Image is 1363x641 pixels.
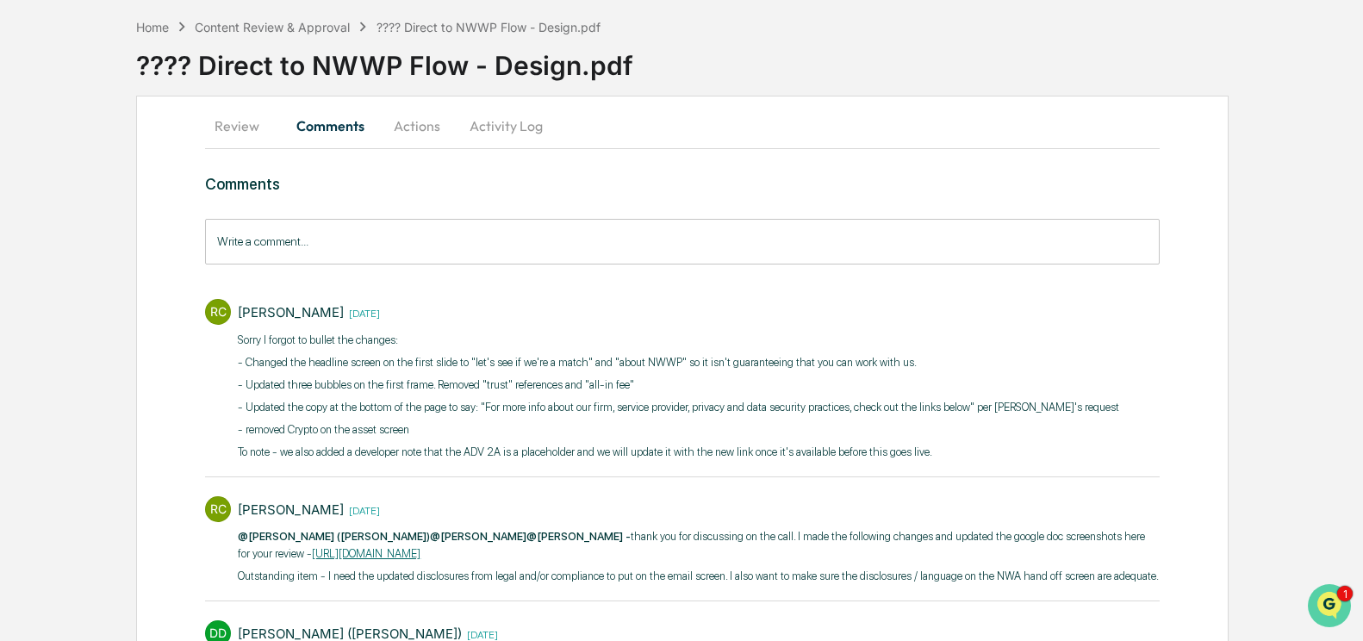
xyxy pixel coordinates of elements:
h3: Comments [205,175,1159,193]
span: Data Lookup [34,339,109,356]
div: secondary tabs example [205,105,1159,146]
button: Review [205,105,283,146]
button: Comments [283,105,378,146]
a: [URL][DOMAIN_NAME] [312,547,420,560]
a: 🖐️Preclearance [10,299,118,330]
time: Friday, September 5, 2025 at 4:30:55 PM EDT [344,305,380,320]
div: Past conversations [17,191,115,205]
div: Start new chat [78,132,283,149]
div: We're available if you need us! [78,149,237,163]
span: Attestations [142,306,214,323]
div: 🔎 [17,340,31,354]
time: Friday, September 5, 2025 at 12:02:52 PM EDT [462,626,498,641]
img: 1746055101610-c473b297-6a78-478c-a979-82029cc54cd1 [34,235,48,249]
div: RC [205,299,231,325]
p: ​ thank you for discussing on the call. I made the following changes and updated the google doc s... [238,528,1159,562]
span: @[PERSON_NAME] ([PERSON_NAME]) [238,530,430,543]
p: - Updated the copy at the bottom of the page to say: "For more info about our firm, service provi... [238,399,1119,416]
p: How can we help? [17,36,314,64]
p: - Updated three bubbles on the first frame. Removed "trust" references and "all-in fee" [238,377,1119,394]
div: ???? Direct to NWWP Flow - Design.pdf [377,20,601,34]
span: Preclearance [34,306,111,323]
span: • [143,234,149,248]
button: Activity Log [456,105,557,146]
a: 🗄️Attestations [118,299,221,330]
p: - Changed the headline screen on the first slide to "let's see if we're a match" and "about NWWP"... [238,354,1119,371]
time: Friday, September 5, 2025 at 4:27:51 PM EDT [344,502,380,517]
div: 🖐️ [17,308,31,321]
div: ???? Direct to NWWP Flow - Design.pdf [136,36,1363,81]
img: 1746055101610-c473b297-6a78-478c-a979-82029cc54cd1 [17,132,48,163]
a: 🔎Data Lookup [10,332,115,363]
span: [PERSON_NAME] [53,234,140,248]
button: Actions [378,105,456,146]
img: Jack Rasmussen [17,218,45,246]
p: - removed Crypto on the asset screen [238,421,1119,439]
p: Outstanding item - I need the updated disclosures from legal and/or compliance to put on the emai... [238,568,1159,585]
a: Powered byPylon [121,380,208,394]
img: 8933085812038_c878075ebb4cc5468115_72.jpg [36,132,67,163]
div: RC [205,496,231,522]
p: To note - we also added a developer note that the ADV 2A is a placeholder and we will update it w... [238,444,1119,461]
button: See all [267,188,314,208]
p: Sorry I forgot to bullet the changes: [238,332,1119,349]
iframe: Open customer support [1308,584,1354,631]
div: [PERSON_NAME] [238,304,344,320]
button: Start new chat [293,137,314,158]
div: Content Review & Approval [195,20,350,34]
span: @[PERSON_NAME]@[PERSON_NAME] - [430,530,631,543]
div: [PERSON_NAME] [238,501,344,518]
div: 🗄️ [125,308,139,321]
span: Pylon [171,381,208,394]
span: 5 minutes ago [152,234,227,248]
div: Home [136,20,169,34]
